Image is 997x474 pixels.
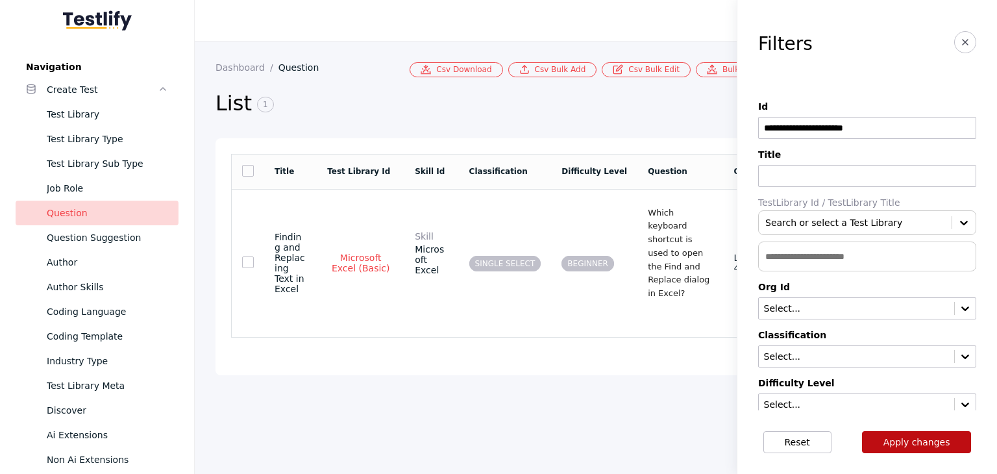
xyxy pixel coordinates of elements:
[16,349,178,373] a: Industry Type
[16,373,178,398] a: Test Library Meta
[47,353,168,369] div: Industry Type
[561,167,627,176] a: Difficulty Level
[257,97,274,112] span: 1
[47,255,168,270] div: Author
[410,62,502,77] a: Csv Download
[47,452,168,468] div: Non Ai Extensions
[758,101,976,112] label: Id
[16,423,178,447] a: Ai Extensions
[415,231,448,275] div: Microsoft Excel
[215,62,278,73] a: Dashboard
[16,102,178,127] a: Test Library
[415,231,448,242] label: Skill
[275,232,306,294] section: Finding and Replacing Text in Excel
[758,197,976,208] label: TestLibrary Id / TestLibrary Title
[648,167,687,176] a: Question
[758,330,976,340] label: Classification
[16,225,178,250] a: Question Suggestion
[415,167,445,176] a: Skill Id
[696,62,768,77] a: Bulk Add
[47,82,158,97] div: Create Test
[862,431,972,453] button: Apply changes
[47,427,168,443] div: Ai Extensions
[47,304,168,319] div: Coding Language
[508,62,597,77] a: Csv Bulk Add
[16,176,178,201] a: Job Role
[47,181,168,196] div: Job Role
[47,156,168,171] div: Test Library Sub Type
[469,167,528,176] a: Classification
[16,250,178,275] a: Author
[16,275,178,299] a: Author Skills
[734,253,769,273] span: Length: 4
[63,10,132,31] img: Testlify - Backoffice
[758,34,813,55] h3: Filters
[327,167,390,176] a: Test Library Id
[16,201,178,225] a: Question
[47,106,168,122] div: Test Library
[16,324,178,349] a: Coding Template
[561,256,614,271] span: BEGINNER
[16,398,178,423] a: Discover
[47,329,168,344] div: Coding Template
[215,90,759,118] h2: List
[275,167,294,176] a: Title
[602,62,691,77] a: Csv Bulk Edit
[16,62,178,72] label: Navigation
[758,149,976,160] label: Title
[47,205,168,221] div: Question
[758,378,976,388] label: Difficulty Level
[758,282,976,292] label: Org Id
[47,403,168,418] div: Discover
[16,151,178,176] a: Test Library Sub Type
[278,62,330,73] a: Question
[763,431,831,453] button: Reset
[16,127,178,151] a: Test Library Type
[648,206,713,301] p: Which keyboard shortcut is used to open the Find and Replace dialog in Excel?
[16,299,178,324] a: Coding Language
[47,230,168,245] div: Question Suggestion
[724,154,780,189] td: Options
[469,256,541,271] span: SINGLE SELECT
[47,378,168,393] div: Test Library Meta
[16,447,178,472] a: Non Ai Extensions
[327,252,394,274] a: Microsoft Excel (Basic)
[47,279,168,295] div: Author Skills
[47,131,168,147] div: Test Library Type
